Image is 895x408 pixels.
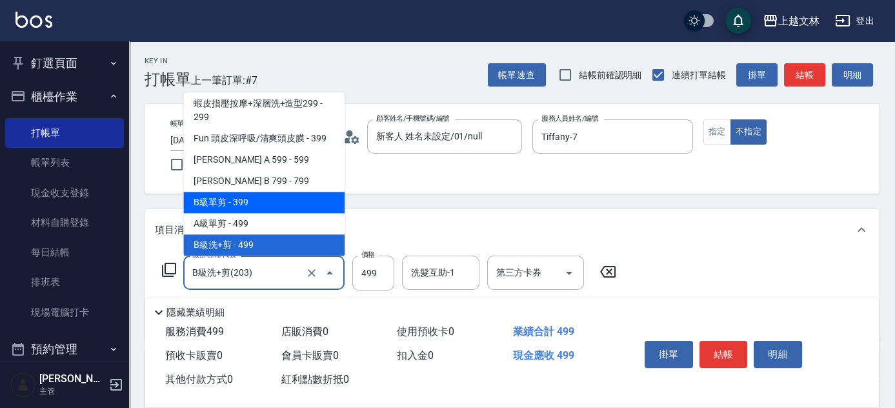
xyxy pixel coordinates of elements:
a: 現金收支登錄 [5,178,124,208]
a: 排班表 [5,267,124,297]
span: 使用預收卡 0 [397,325,454,338]
span: 蝦皮指壓按摩+深層洗+造型299 - 299 [183,94,345,128]
span: 業績合計 499 [513,325,574,338]
p: 主管 [39,385,105,397]
button: 明細 [832,63,873,87]
button: save [725,8,751,34]
h2: Key In [145,57,191,65]
button: 掛單 [645,341,693,368]
span: Fun 頭皮深呼吸/清爽頭皮膜 - 399 [183,128,345,150]
label: 服務人員姓名/編號 [541,114,598,123]
img: Logo [15,12,52,28]
span: 扣入金 0 [397,349,434,362]
button: 明細 [754,341,802,368]
p: 隱藏業績明細 [166,306,225,320]
button: 預約管理 [5,332,124,366]
button: 掛單 [736,63,778,87]
button: 登出 [830,9,880,33]
button: 不指定 [730,119,767,145]
span: 預收卡販賣 0 [165,349,223,362]
span: 服務消費 499 [165,325,224,338]
a: 每日結帳 [5,238,124,267]
h3: 打帳單 [145,70,191,88]
a: 材料自購登錄 [5,208,124,238]
span: 會員卡販賣 0 [281,349,339,362]
button: 指定 [703,119,731,145]
a: 現場電腦打卡 [5,298,124,327]
button: 上越文林 [758,8,825,34]
a: 帳單列表 [5,148,124,178]
label: 顧客姓名/手機號碼/編號 [376,114,450,123]
label: 價格 [361,250,375,260]
h5: [PERSON_NAME] [39,372,105,385]
button: 帳單速查 [488,63,546,87]
button: 結帳 [784,63,825,87]
span: 現金應收 499 [513,349,574,362]
label: 帳單日期 [170,119,197,128]
span: 連續打單結帳 [672,68,726,82]
span: [PERSON_NAME] B 799 - 799 [183,171,345,192]
button: Clear [303,264,321,282]
button: Close [319,263,340,283]
div: 上越文林 [778,13,820,29]
button: 釘選頁面 [5,46,124,80]
p: 項目消費 [155,223,194,237]
span: 結帳前確認明細 [579,68,642,82]
div: 項目消費 [145,209,880,250]
span: B級單剪 - 399 [183,192,345,214]
span: [PERSON_NAME] A 599 - 599 [183,150,345,171]
button: Open [559,263,579,283]
span: A級單剪 - 499 [183,214,345,235]
input: YYYY/MM/DD hh:mm [170,130,303,151]
button: 結帳 [699,341,748,368]
img: Person [10,372,36,398]
span: 紅利點數折抵 0 [281,373,349,385]
span: 其他付款方式 0 [165,373,233,385]
span: 上一筆訂單:#7 [191,72,257,88]
a: 打帳單 [5,118,124,148]
span: 店販消費 0 [281,325,328,338]
button: 櫃檯作業 [5,80,124,114]
span: B級洗+剪 - 499 [183,235,345,256]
